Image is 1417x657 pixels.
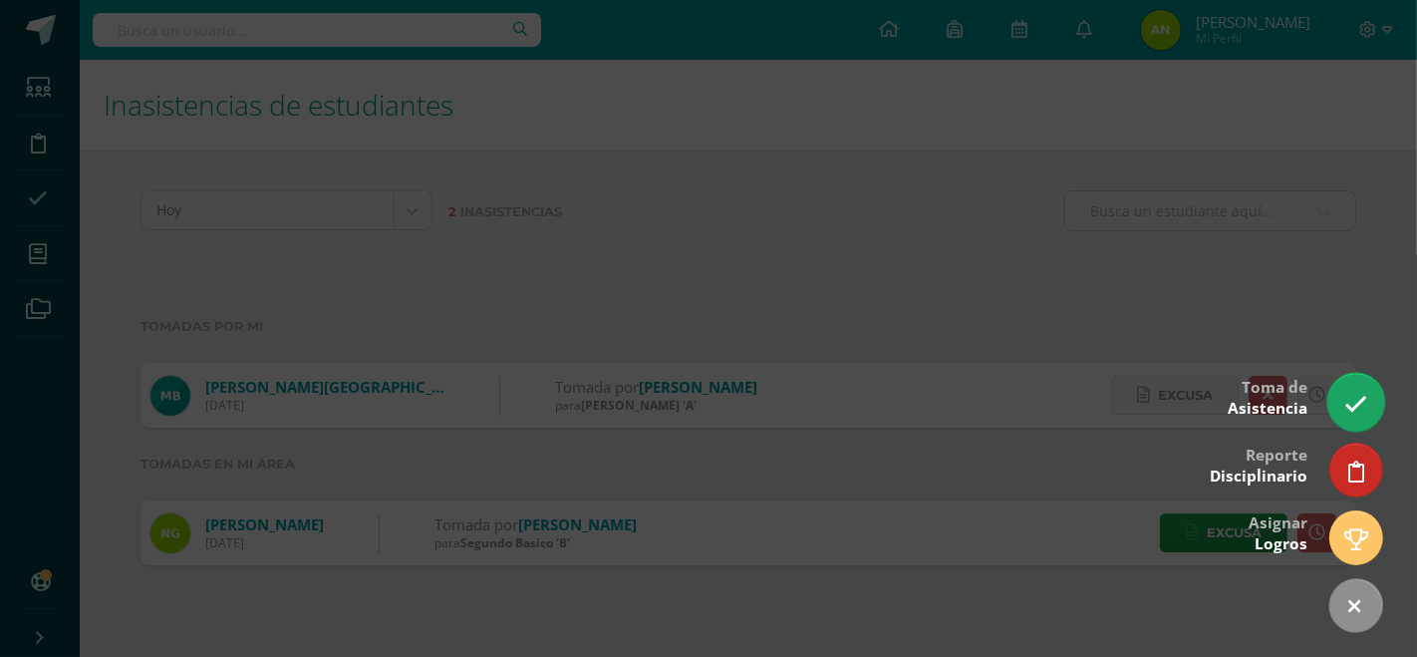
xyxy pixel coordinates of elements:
span: Disciplinario [1210,466,1307,487]
div: Toma de [1228,364,1307,429]
span: Asistencia [1228,398,1307,419]
div: Asignar [1249,499,1307,564]
div: Reporte [1210,432,1307,496]
span: Logros [1255,533,1307,554]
